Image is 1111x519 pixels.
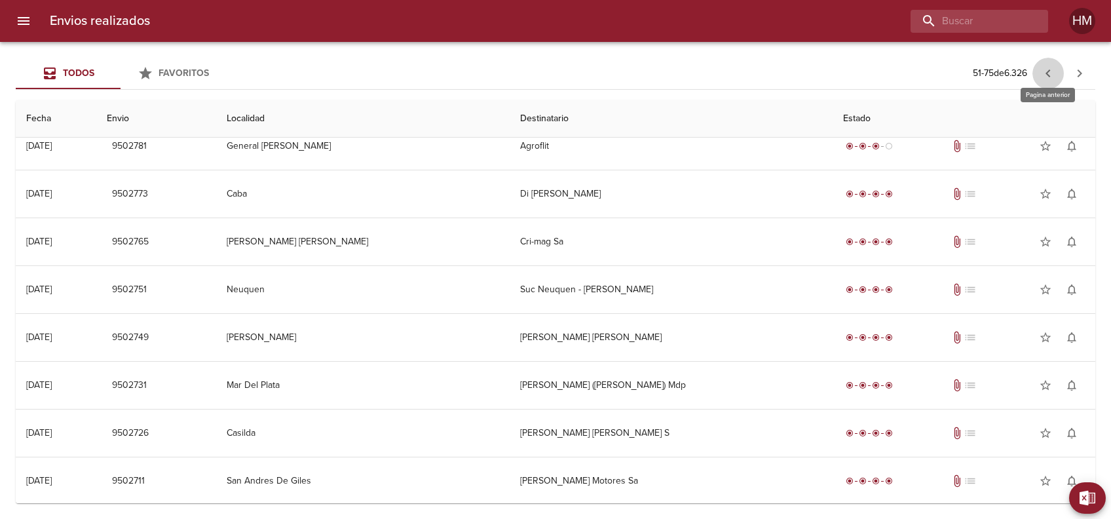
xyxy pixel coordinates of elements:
[510,170,832,218] td: Di [PERSON_NAME]
[885,477,893,485] span: radio_button_checked
[1059,468,1085,494] button: Activar notificaciones
[510,218,832,265] td: Cri-mag Sa
[1039,283,1052,296] span: star_border
[846,142,854,150] span: radio_button_checked
[26,236,52,247] div: [DATE]
[1039,474,1052,488] span: star_border
[859,477,867,485] span: radio_button_checked
[859,142,867,150] span: radio_button_checked
[843,187,895,201] div: Entregado
[1065,379,1078,392] span: notifications_none
[859,429,867,437] span: radio_button_checked
[833,100,1096,138] th: Estado
[951,331,964,344] span: Tiene documentos adjuntos
[872,142,880,150] span: radio_button_checked
[843,427,895,440] div: Entregado
[846,190,854,198] span: radio_button_checked
[112,377,147,394] span: 9502731
[846,334,854,341] span: radio_button_checked
[107,278,152,302] button: 9502751
[843,379,895,392] div: Entregado
[1032,229,1059,255] button: Agregar a favoritos
[26,427,52,438] div: [DATE]
[872,477,880,485] span: radio_button_checked
[885,238,893,246] span: radio_button_checked
[843,283,895,296] div: Entregado
[951,187,964,201] span: Tiene documentos adjuntos
[846,286,854,294] span: radio_button_checked
[107,421,154,446] button: 9502726
[510,410,832,457] td: [PERSON_NAME] [PERSON_NAME] S
[1059,420,1085,446] button: Activar notificaciones
[1065,331,1078,344] span: notifications_none
[1069,8,1095,34] div: Abrir información de usuario
[107,469,150,493] button: 9502711
[872,429,880,437] span: radio_button_checked
[843,235,895,248] div: Entregado
[872,190,880,198] span: radio_button_checked
[216,100,510,138] th: Localidad
[964,379,977,392] span: No tiene pedido asociado
[846,429,854,437] span: radio_button_checked
[843,140,895,153] div: En viaje
[1032,277,1059,303] button: Agregar a favoritos
[50,10,150,31] h6: Envios realizados
[16,100,96,138] th: Fecha
[510,457,832,505] td: [PERSON_NAME] Motores Sa
[859,238,867,246] span: radio_button_checked
[216,457,510,505] td: San Andres De Giles
[112,138,147,155] span: 9502781
[510,100,832,138] th: Destinatario
[16,58,225,89] div: Tabs Envios
[951,283,964,296] span: Tiene documentos adjuntos
[872,238,880,246] span: radio_button_checked
[885,429,893,437] span: radio_button_checked
[216,266,510,313] td: Neuquen
[951,140,964,153] span: Tiene documentos adjuntos
[112,282,147,298] span: 9502751
[1059,229,1085,255] button: Activar notificaciones
[1032,181,1059,207] button: Agregar a favoritos
[8,5,39,37] button: menu
[26,332,52,343] div: [DATE]
[1032,324,1059,351] button: Agregar a favoritos
[911,10,1026,33] input: buscar
[964,235,977,248] span: No tiene pedido asociado
[964,474,977,488] span: No tiene pedido asociado
[872,334,880,341] span: radio_button_checked
[216,218,510,265] td: [PERSON_NAME] [PERSON_NAME]
[846,381,854,389] span: radio_button_checked
[96,100,216,138] th: Envio
[107,230,154,254] button: 9502765
[1065,235,1078,248] span: notifications_none
[885,190,893,198] span: radio_button_checked
[846,238,854,246] span: radio_button_checked
[964,187,977,201] span: No tiene pedido asociado
[26,379,52,391] div: [DATE]
[951,235,964,248] span: Tiene documentos adjuntos
[159,67,209,79] span: Favoritos
[1039,235,1052,248] span: star_border
[1069,8,1095,34] div: HM
[964,283,977,296] span: No tiene pedido asociado
[872,286,880,294] span: radio_button_checked
[1059,277,1085,303] button: Activar notificaciones
[885,286,893,294] span: radio_button_checked
[1039,187,1052,201] span: star_border
[63,67,94,79] span: Todos
[1059,324,1085,351] button: Activar notificaciones
[1032,133,1059,159] button: Agregar a favoritos
[26,140,52,151] div: [DATE]
[951,427,964,440] span: Tiene documentos adjuntos
[510,362,832,409] td: [PERSON_NAME] ([PERSON_NAME]) Mdp
[843,331,895,344] div: Entregado
[964,140,977,153] span: list
[1065,187,1078,201] span: notifications_none
[112,186,148,202] span: 9502773
[885,334,893,341] span: radio_button_checked
[843,474,895,488] div: Entregado
[951,474,964,488] span: Tiene documentos adjuntos
[885,381,893,389] span: radio_button_checked
[1065,283,1078,296] span: notifications_none
[107,134,152,159] button: 9502781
